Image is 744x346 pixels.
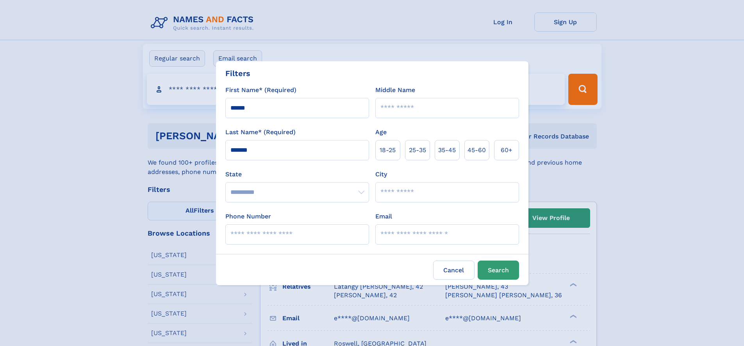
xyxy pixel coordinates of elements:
label: Phone Number [225,212,271,221]
div: Filters [225,67,250,79]
span: 60+ [501,145,512,155]
label: City [375,170,387,179]
span: 18‑25 [380,145,396,155]
span: 25‑35 [409,145,426,155]
label: Age [375,128,387,137]
span: 45‑60 [467,145,486,155]
label: Last Name* (Required) [225,128,296,137]
label: Middle Name [375,85,415,95]
label: Email [375,212,392,221]
span: 35‑45 [438,145,456,155]
button: Search [478,261,519,280]
label: Cancel [433,261,475,280]
label: First Name* (Required) [225,85,296,95]
label: State [225,170,369,179]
